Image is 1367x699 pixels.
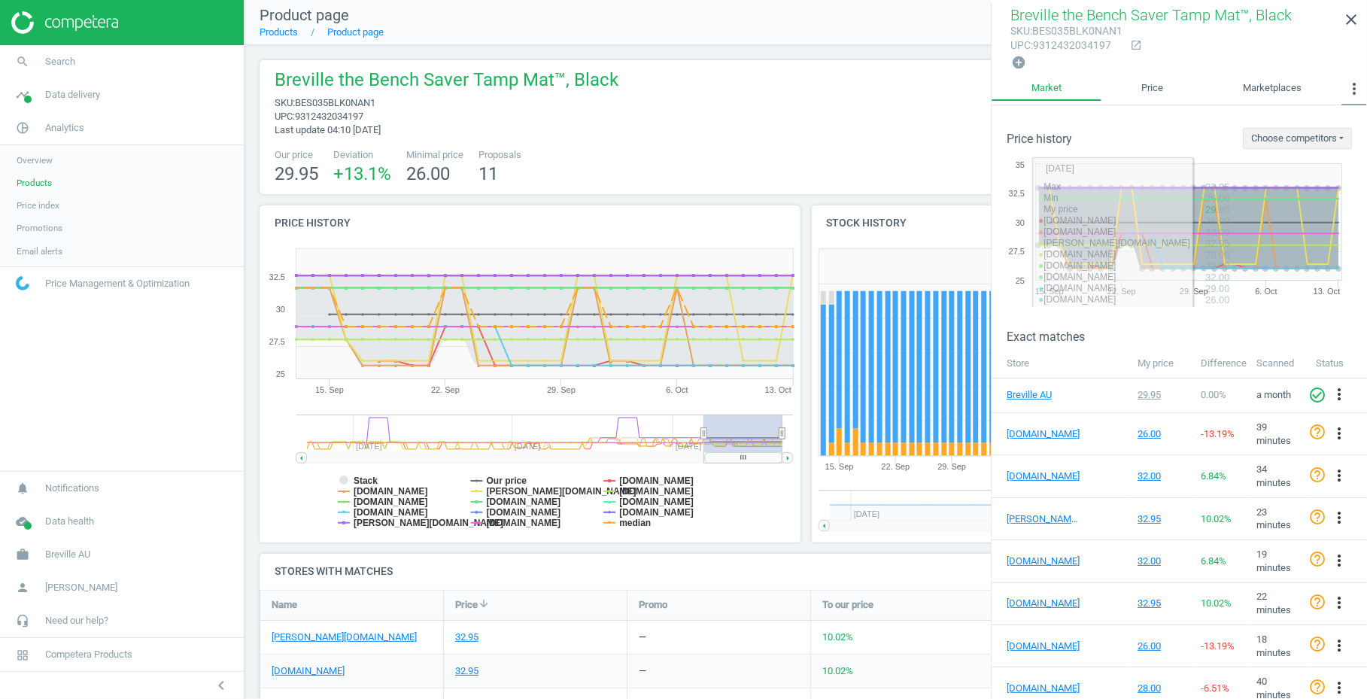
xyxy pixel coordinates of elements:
[1330,679,1348,697] i: more_vert
[275,68,618,96] span: Breville the Bench Saver Tamp Mat™, Black
[1330,594,1348,613] button: more_vert
[272,664,345,678] a: [DOMAIN_NAME]
[8,540,37,569] i: work
[354,476,378,486] tspan: Stack
[45,648,132,661] span: Competera Products
[1256,591,1291,615] span: 22 minutes
[1249,349,1308,378] th: Scanned
[275,124,381,135] span: Last update 04:10 [DATE]
[822,665,853,676] span: 10.02 %
[1201,513,1232,524] span: 10.02 %
[1330,467,1348,485] i: more_vert
[812,205,1077,241] h4: Stock history
[1193,349,1249,378] th: Difference
[1308,593,1326,611] i: help_outline
[295,97,375,108] span: BES035BLK0NAN1
[8,606,37,635] i: headset_mic
[1007,555,1082,568] a: [DOMAIN_NAME]
[1256,463,1291,488] span: 34 minutes
[295,111,363,122] span: 9312432034197
[1138,640,1186,653] div: 26.00
[1009,189,1025,198] text: 32.5
[275,163,318,184] span: 29.95
[212,676,230,694] i: chevron_left
[1201,555,1226,567] span: 6.84 %
[487,497,561,507] tspan: [DOMAIN_NAME]
[455,598,478,612] span: Price
[275,97,295,108] span: sku :
[478,148,521,162] span: Proposals
[1330,424,1348,444] button: more_vert
[992,76,1101,102] a: Market
[1016,276,1025,285] text: 25
[8,114,37,142] i: pie_chart_outlined
[1201,597,1232,609] span: 10.02 %
[1330,552,1348,570] i: more_vert
[1330,385,1348,403] i: more_vert
[455,664,478,678] div: 32.95
[765,385,791,394] tspan: 13. Oct
[1256,549,1291,573] span: 19 minutes
[1341,76,1367,106] button: more_vert
[1330,424,1348,442] i: more_vert
[260,205,800,241] h4: Price history
[45,482,99,495] span: Notifications
[1010,25,1030,37] span: sku
[1201,682,1229,694] span: -6.51 %
[17,154,53,166] span: Overview
[406,148,463,162] span: Minimal price
[1010,38,1122,53] div: : 9312432034197
[1130,39,1142,51] i: open_in_new
[455,631,478,644] div: 32.95
[260,26,298,38] a: Products
[315,385,344,394] tspan: 15. Sep
[1330,637,1348,656] button: more_vert
[8,507,37,536] i: cloud_done
[1330,509,1348,527] i: more_vert
[45,55,75,68] span: Search
[272,598,297,612] span: Name
[1138,427,1186,441] div: 26.00
[17,199,59,211] span: Price index
[1330,679,1348,698] button: more_vert
[487,476,527,486] tspan: Our price
[639,664,646,678] div: —
[478,597,490,609] i: arrow_downward
[1330,467,1348,486] button: more_vert
[1007,132,1072,146] h3: Price history
[431,385,460,394] tspan: 22. Sep
[822,598,873,612] span: To our price
[1201,640,1235,652] span: -13.19 %
[333,163,391,184] span: +13.1 %
[1007,427,1082,441] a: [DOMAIN_NAME]
[354,486,428,497] tspan: [DOMAIN_NAME]
[1107,287,1136,296] tspan: 22. Sep
[639,598,667,612] span: Promo
[327,26,384,38] a: Product page
[619,518,651,528] tspan: median
[1010,6,1292,24] span: Breville the Bench Saver Tamp Mat™, Black
[1016,218,1025,227] text: 30
[1138,597,1186,610] div: 32.95
[8,81,37,109] i: timeline
[1330,552,1348,571] button: more_vert
[1035,287,1064,296] tspan: 15. Sep
[45,548,90,561] span: Breville AU
[354,497,428,507] tspan: [DOMAIN_NAME]
[1138,682,1186,695] div: 28.00
[1308,508,1326,526] i: help_outline
[260,6,349,24] span: Product page
[269,272,285,281] text: 32.5
[1007,640,1082,653] a: [DOMAIN_NAME]
[825,463,853,472] tspan: 15. Sep
[1138,512,1186,526] div: 32.95
[17,222,62,234] span: Promotions
[1255,287,1277,296] tspan: 6. Oct
[45,581,117,594] span: [PERSON_NAME]
[260,554,1352,589] h4: Stores with matches
[992,349,1130,378] th: Store
[1342,11,1360,29] i: close
[1138,555,1186,568] div: 32.00
[202,676,240,695] button: chevron_left
[1011,55,1026,70] i: add_circle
